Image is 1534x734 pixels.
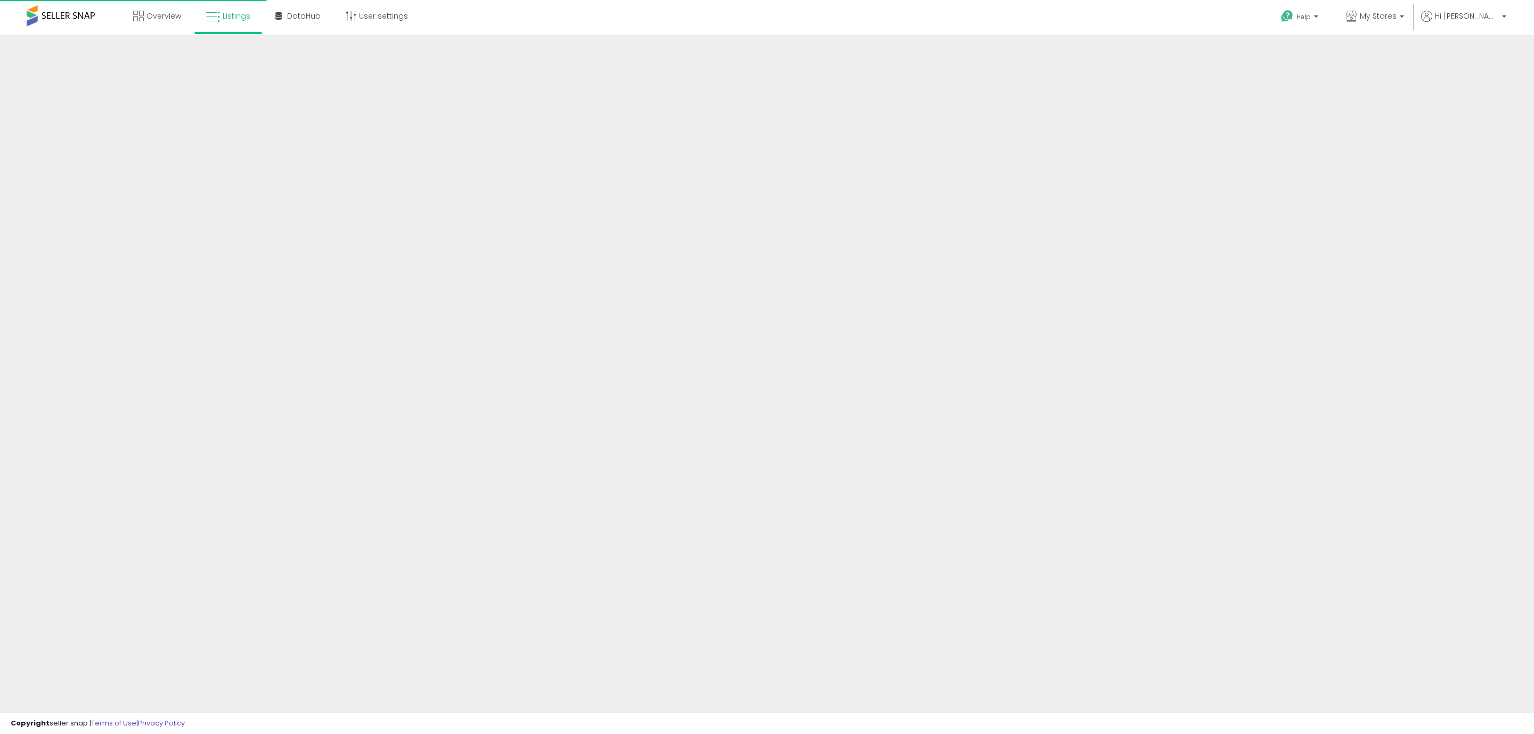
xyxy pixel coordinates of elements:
a: Hi [PERSON_NAME] [1421,11,1506,35]
span: My Stores [1360,11,1397,21]
span: Overview [146,11,181,21]
span: Help [1296,12,1311,21]
i: Get Help [1280,10,1294,23]
span: Listings [223,11,250,21]
span: DataHub [287,11,321,21]
a: Help [1272,2,1329,35]
span: Hi [PERSON_NAME] [1435,11,1499,21]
